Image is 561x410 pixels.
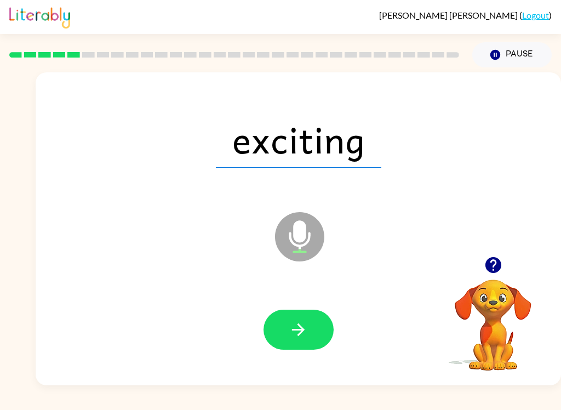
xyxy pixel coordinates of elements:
[438,263,548,372] video: Your browser must support playing .mp4 files to use Literably. Please try using another browser.
[9,4,70,29] img: Literably
[522,10,549,20] a: Logout
[216,111,381,168] span: exciting
[379,10,519,20] span: [PERSON_NAME] [PERSON_NAME]
[472,42,552,67] button: Pause
[379,10,552,20] div: ( )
